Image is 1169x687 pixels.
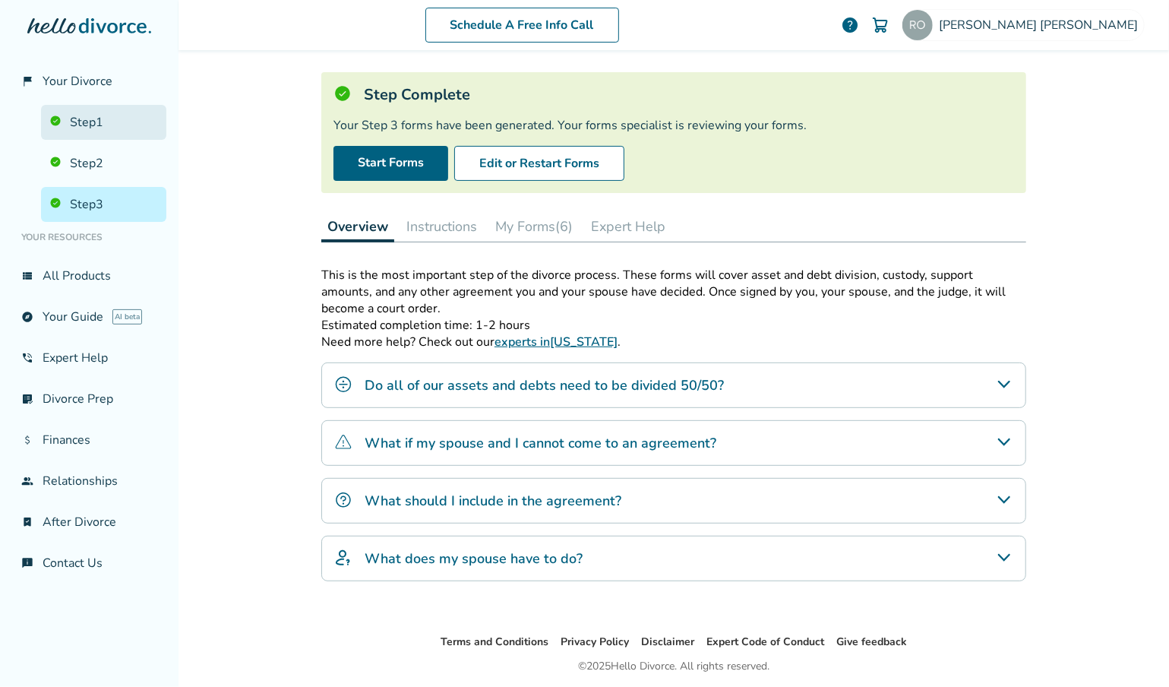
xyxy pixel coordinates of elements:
[425,8,619,43] a: Schedule A Free Info Call
[321,362,1026,408] div: Do all of our assets and debts need to be divided 50/50?
[21,557,33,569] span: chat_info
[365,375,724,395] h4: Do all of our assets and debts need to be divided 50/50?
[21,393,33,405] span: list_alt_check
[321,478,1026,524] div: What should I include in the agreement?
[841,16,859,34] a: help
[41,105,166,140] a: Step1
[578,657,769,676] div: © 2025 Hello Divorce. All rights reserved.
[441,635,548,649] a: Terms and Conditions
[41,187,166,222] a: Step3
[400,211,483,242] button: Instructions
[321,267,1026,317] p: This is the most important step of the divorce process. These forms will cover asset and debt div...
[333,146,448,181] a: Start Forms
[321,334,1026,350] p: Need more help? Check out our .
[321,536,1026,581] div: What does my spouse have to do?
[321,420,1026,466] div: What if my spouse and I cannot come to an agreement?
[902,10,933,40] img: roger@osbhome.com
[43,73,112,90] span: Your Divorce
[21,516,33,528] span: bookmark_check
[1093,614,1169,687] iframe: Chat Widget
[21,352,33,364] span: phone_in_talk
[454,146,624,181] button: Edit or Restart Forms
[365,549,583,568] h4: What does my spouse have to do?
[112,309,142,325] span: AI beta
[334,375,352,394] img: Do all of our assets and debts need to be divided 50/50?
[836,633,907,651] li: Give feedback
[364,84,470,105] h5: Step Complete
[585,211,671,242] button: Expert Help
[12,381,166,416] a: list_alt_checkDivorce Prep
[41,146,166,181] a: Step2
[21,475,33,487] span: group
[871,16,889,34] img: Cart
[12,464,166,499] a: groupRelationships
[641,633,694,651] li: Disclaimer
[365,491,621,511] h4: What should I include in the agreement?
[12,505,166,540] a: bookmark_checkAfter Divorce
[365,433,716,453] h4: What if my spouse and I cannot come to an agreement?
[21,311,33,323] span: explore
[561,635,629,649] a: Privacy Policy
[706,635,824,649] a: Expert Code of Conduct
[21,434,33,446] span: attach_money
[21,270,33,282] span: view_list
[321,317,1026,334] p: Estimated completion time: 1-2 hours
[12,546,166,581] a: chat_infoContact Us
[12,340,166,375] a: phone_in_talkExpert Help
[334,491,352,509] img: What should I include in the agreement?
[12,64,166,99] a: flag_2Your Divorce
[939,17,1144,33] span: [PERSON_NAME] [PERSON_NAME]
[494,334,618,350] a: experts in[US_STATE]
[12,222,166,252] li: Your Resources
[21,75,33,87] span: flag_2
[489,211,579,242] button: My Forms(6)
[321,211,394,242] button: Overview
[333,117,1014,134] div: Your Step 3 forms have been generated. Your forms specialist is reviewing your forms.
[12,258,166,293] a: view_listAll Products
[12,423,166,457] a: attach_moneyFinances
[334,549,352,567] img: What does my spouse have to do?
[12,299,166,334] a: exploreYour GuideAI beta
[334,433,352,451] img: What if my spouse and I cannot come to an agreement?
